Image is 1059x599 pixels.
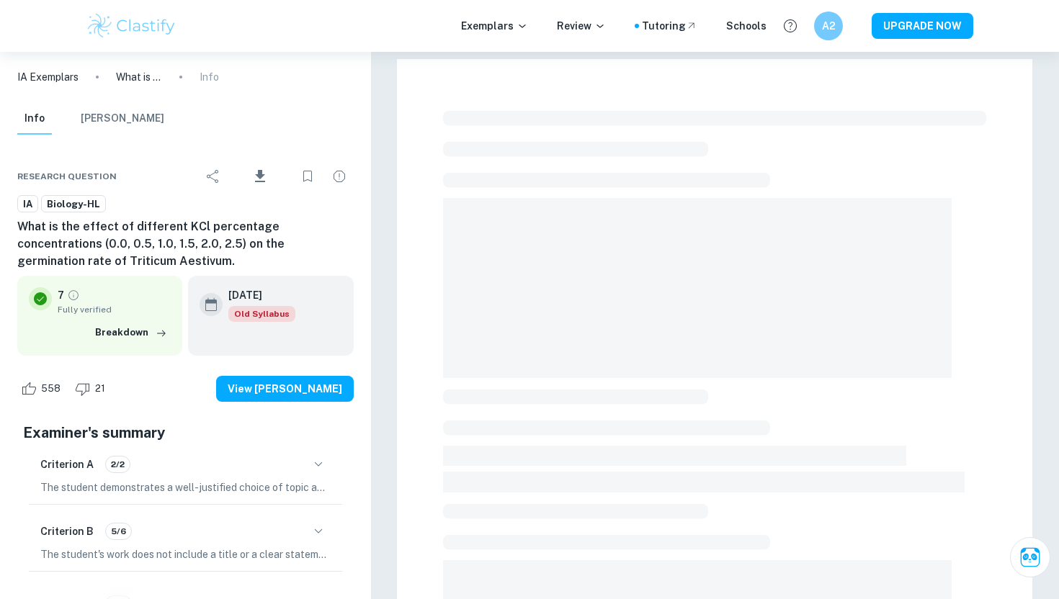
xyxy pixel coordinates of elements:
div: Like [17,377,68,400]
button: Help and Feedback [778,14,803,38]
span: 558 [33,382,68,396]
a: Biology-HL [41,195,106,213]
span: 2/2 [106,458,130,471]
h6: Criterion B [40,523,94,539]
p: Exemplars [461,18,528,34]
p: Review [557,18,606,34]
span: Fully verified [58,303,171,316]
a: IA Exemplars [17,69,79,85]
img: Clastify logo [86,12,177,40]
a: IA [17,195,38,213]
div: Share [199,162,228,191]
a: Grade fully verified [67,289,80,302]
span: 5/6 [106,525,131,538]
div: Dislike [71,377,113,400]
span: IA [18,197,37,212]
span: Biology-HL [42,197,105,212]
p: The student demonstrates a well-justified choice of topic and research question, highlighting bot... [40,479,331,495]
p: The student's work does not include a title or a clear statement of the aim of the experiment. To... [40,546,331,562]
span: 21 [87,382,113,396]
button: Ask Clai [1010,537,1050,577]
h6: What is the effect of different KCl percentage concentrations (0.0, 0.5, 1.0, 1.5, 2.0, 2.5) on t... [17,218,354,270]
button: Breakdown [91,322,171,343]
span: Research question [17,170,117,183]
a: Schools [726,18,767,34]
div: Starting from the May 2025 session, the Biology IA requirements have changed. It's OK to refer to... [228,306,295,322]
p: What is the effect of different KCl percentage concentrations (0.0, 0.5, 1.0, 1.5, 2.0, 2.5) on t... [116,69,162,85]
button: A2 [814,12,843,40]
h5: Examiner's summary [23,422,348,443]
button: [PERSON_NAME] [81,103,164,135]
button: UPGRADE NOW [872,13,973,39]
div: Report issue [325,162,354,191]
p: Info [200,69,219,85]
button: Info [17,103,52,135]
h6: [DATE] [228,287,284,303]
div: Download [231,158,290,195]
p: 7 [58,287,64,303]
span: Old Syllabus [228,306,295,322]
h6: Criterion A [40,456,94,472]
button: View [PERSON_NAME] [216,376,354,402]
h6: A2 [821,18,837,34]
div: Bookmark [293,162,322,191]
a: Tutoring [642,18,697,34]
